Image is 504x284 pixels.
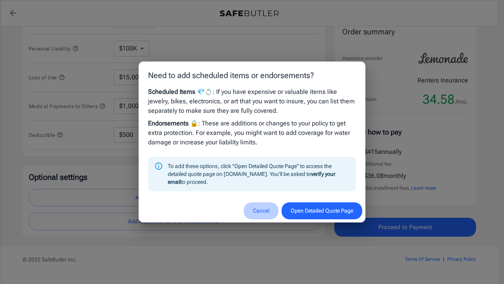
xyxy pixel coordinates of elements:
[244,202,278,219] button: Cancel
[148,69,356,81] p: Need to add scheduled items or endorsements?
[282,202,362,219] button: Open Detailed Quote Page
[148,120,198,127] strong: Endorsements 🔒
[148,88,213,95] strong: Scheduled Items 💎💍
[148,87,356,116] p: : If you have expensive or valuable items like jewelry, bikes, electronics, or art that you want ...
[148,119,356,147] p: : These are additions or changes to your policy to get extra protection. For example, you might w...
[168,159,350,189] div: To add these options, click "Open Detailed Quote Page" to access the detailed quote page on [DOMA...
